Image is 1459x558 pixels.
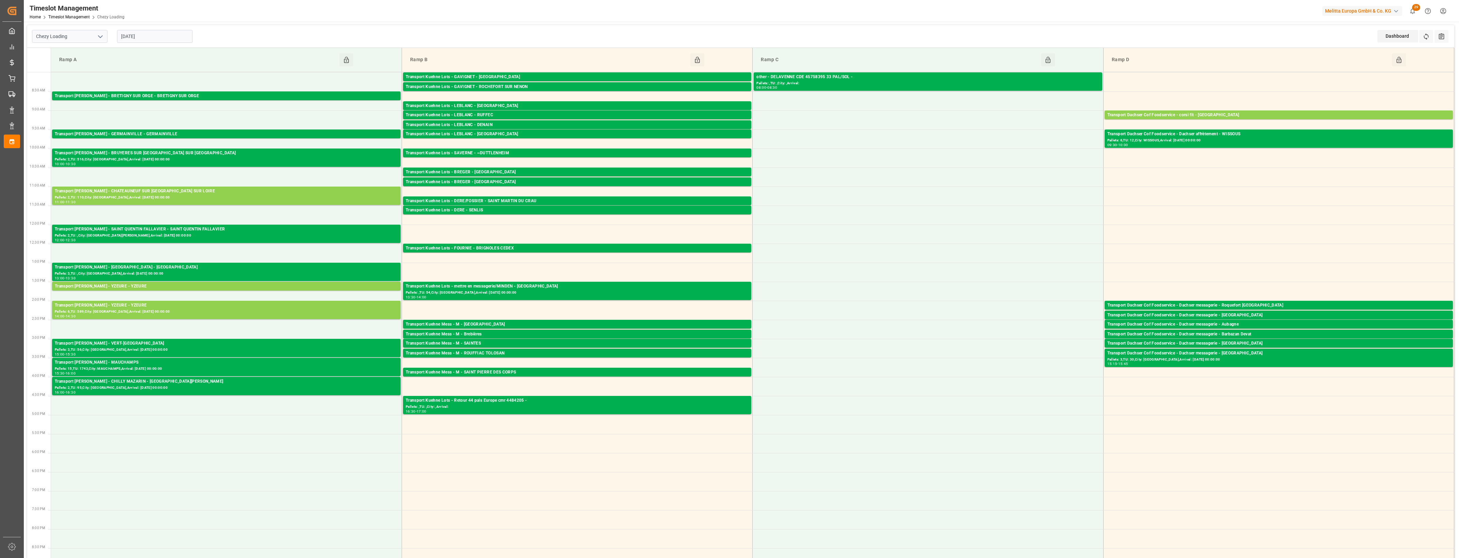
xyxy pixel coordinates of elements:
div: Transport Kuehne Mess - M - SAINTES [406,340,749,347]
div: Pallets: ,TU: 35,City: [GEOGRAPHIC_DATA],Arrival: [DATE] 00:00:00 [406,138,749,143]
div: Pallets: 15,TU: 1743,City: MAUCHAMPS,Arrival: [DATE] 00:00:00 [55,366,398,372]
div: Pallets: 1,TU: 62,City: [GEOGRAPHIC_DATA],Arrival: [DATE] 00:00:00 [1107,319,1450,325]
div: 15:15 [1107,362,1117,365]
div: Pallets: 6,TU: 589,City: [GEOGRAPHIC_DATA],Arrival: [DATE] 00:00:00 [55,309,398,315]
div: 12:00 [55,239,65,242]
span: 6:30 PM [32,469,45,473]
div: Transport [PERSON_NAME] - GERMAINVILLE - GERMAINVILLE [55,131,398,138]
div: Pallets: ,TU: ,City: ,Arrival: [406,404,749,410]
div: Transport Kuehne Lots - Retour 44 pals Europe cmr 4484205 - [406,397,749,404]
div: 10:00 [1118,143,1128,146]
div: Pallets: 2,TU: 324,City: [GEOGRAPHIC_DATA],Arrival: [DATE] 00:00:00 [406,81,749,86]
div: 11:00 [55,200,65,204]
div: Pallets: 2,TU: 516,City: [GEOGRAPHIC_DATA],Arrival: [DATE] 00:00:00 [55,157,398,162]
div: Transport Dachser Cof Foodservice - Dachser messagerie - Roquefort [GEOGRAPHIC_DATA] [1107,302,1450,309]
div: Transport Kuehne Mess - M - SAINT PIERRE DES CORPS [406,369,749,376]
div: - [1117,143,1118,146]
div: Ramp D [1109,53,1392,66]
div: Dashboard [1377,30,1418,42]
div: Pallets: 3,TU: 983,City: RUFFEC,Arrival: [DATE] 00:00:00 [406,119,749,124]
div: Transport Kuehne Lots - DERE/FOSSIER - SAINT MARTIN DU CRAU [406,198,749,205]
div: 11:30 [66,200,76,204]
div: - [65,353,66,356]
a: Home [30,15,41,19]
div: 16:30 [66,391,76,394]
div: - [1117,362,1118,365]
div: Transport Kuehne Lots - BREGER - [GEOGRAPHIC_DATA] [406,179,749,186]
div: Transport Dachser Cof Foodservice - Dachser messagerie - Barbazan Devat [1107,331,1450,338]
div: - [766,86,767,89]
div: 13:30 [66,277,76,280]
span: 9:30 AM [32,126,45,130]
span: 2:00 PM [32,298,45,301]
button: Help Center [1420,3,1436,19]
div: 15:30 [55,372,65,375]
span: 10:30 AM [30,164,45,168]
div: - [65,162,66,165]
div: Transport Kuehne Mess - M - Brebières [406,331,749,338]
span: 4:30 PM [32,393,45,397]
div: Ramp B [407,53,690,66]
div: Pallets: 1,TU: 169,City: [GEOGRAPHIC_DATA],Arrival: [DATE] 00:00:00 [55,290,398,296]
div: - [65,200,66,204]
div: Timeslot Management [30,3,124,13]
span: 4:00 PM [32,374,45,378]
div: 08:30 [767,86,777,89]
span: 6:00 PM [32,450,45,454]
div: Pallets: 4,TU: 141,City: [GEOGRAPHIC_DATA],Arrival: [DATE] 00:00:00 [406,186,749,191]
div: 08:00 [756,86,766,89]
div: - [416,296,417,299]
input: Type to search/select [32,30,107,43]
div: Pallets: ,TU: 54,City: [GEOGRAPHIC_DATA],Arrival: [DATE] 00:00:00 [406,290,749,296]
div: Transport Kuehne Lots - LEBLANC - DENAIN [406,122,749,128]
div: Transport Kuehne Lots - LEBLANC - [GEOGRAPHIC_DATA] [406,131,749,138]
div: Pallets: 3,TU: ,City: ROCHEFORT SUR NENON,Arrival: [DATE] 00:00:00 [406,90,749,96]
button: open menu [95,31,105,42]
div: - [416,410,417,413]
span: 12:00 PM [30,222,45,225]
div: Transport Kuehne Lots - GAVIGNET - [GEOGRAPHIC_DATA] [406,74,749,81]
div: Transport Dachser Cof Foodservice - Dachser messagerie - Aubagne [1107,321,1450,328]
div: Transport Kuehne Lots - FOURNIE - BRIGNOLES CEDEX [406,245,749,252]
button: Melitta Europa GmbH & Co. KG [1322,4,1405,17]
div: Ramp C [758,53,1041,66]
div: Transport [PERSON_NAME] - BRUYERES SUR [GEOGRAPHIC_DATA] SUR [GEOGRAPHIC_DATA] [55,150,398,157]
div: Pallets: 3,TU: 56,City: [GEOGRAPHIC_DATA],Arrival: [DATE] 00:00:00 [55,347,398,353]
div: Transport Dachser Cof Foodservice - Dachser messagerie - [GEOGRAPHIC_DATA] [1107,312,1450,319]
div: Pallets: 1,TU: 124,City: [GEOGRAPHIC_DATA],Arrival: [DATE] 00:00:00 [406,328,749,334]
div: - [65,239,66,242]
div: Transport Dachser Cof Foodservice - corsi fit - [GEOGRAPHIC_DATA] [1107,112,1450,119]
div: Pallets: 1,TU: 40,City: [GEOGRAPHIC_DATA],Arrival: [DATE] 00:00:00 [1107,347,1450,353]
div: Ramp A [56,53,339,66]
div: Pallets: ,TU: ,City: ,Arrival: [756,81,1099,86]
div: - [65,315,66,318]
div: Transport [PERSON_NAME] - VERT-[GEOGRAPHIC_DATA] [55,340,398,347]
div: 14:00 [55,315,65,318]
div: other - DELAVENNE CDE 45758395 33 PAL/SOL - [756,74,1099,81]
div: Pallets: 11,TU: 21,City: [GEOGRAPHIC_DATA],Arrival: [DATE] 00:00:00 [1107,119,1450,124]
div: Transport [PERSON_NAME] - CHATEAUNEUF SUR [GEOGRAPHIC_DATA] SUR LOIRE [55,188,398,195]
div: Pallets: 3,TU: 30,City: [GEOGRAPHIC_DATA],Arrival: [DATE] 00:00:00 [1107,357,1450,363]
span: 10:00 AM [30,145,45,149]
div: Pallets: ,TU: 2,City: [GEOGRAPHIC_DATA],Arrival: [DATE] 00:00:00 [406,338,749,344]
div: Pallets: ,TU: 14,City: ROUFFIAC TOLOSAN,Arrival: [DATE] 00:00:00 [406,357,749,363]
div: Transport [PERSON_NAME] - MAUCHAMPS [55,359,398,366]
div: 12:30 [66,239,76,242]
div: Pallets: 3,TU: ,City: [GEOGRAPHIC_DATA],Arrival: [DATE] 00:00:00 [55,271,398,277]
div: 17:00 [417,410,426,413]
span: 1:30 PM [32,279,45,282]
div: Transport [PERSON_NAME] - [GEOGRAPHIC_DATA] - [GEOGRAPHIC_DATA] [55,264,398,271]
div: Transport Kuehne Lots - DERE - SENLIS [406,207,749,214]
div: Pallets: 6,TU: 12,City: WISSOUS,Arrival: [DATE] 00:00:00 [1107,138,1450,143]
div: Transport Kuehne Mess - M - [GEOGRAPHIC_DATA] [406,321,749,328]
span: 29 [1412,4,1420,11]
div: Transport Kuehne Lots - SAVERNE - ~DUTTLENHEIM [406,150,749,157]
div: Pallets: 1,TU: ,City: [GEOGRAPHIC_DATA],Arrival: [DATE] 00:00:00 [55,100,398,105]
div: 10:00 [55,162,65,165]
div: 10:30 [66,162,76,165]
div: 16:00 [55,391,65,394]
div: Transport [PERSON_NAME] - BRETIGNY SUR ORGE - BRETIGNY SUR ORGE [55,93,398,100]
div: Pallets: 1,TU: 23,City: [GEOGRAPHIC_DATA],Arrival: [DATE] 00:00:00 [1107,328,1450,334]
div: Pallets: 2,TU: 110,City: [GEOGRAPHIC_DATA],Arrival: [DATE] 00:00:00 [55,195,398,200]
div: Transport Dachser Cof Foodservice - Dachser affrètement - WISSOUS [1107,131,1450,138]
